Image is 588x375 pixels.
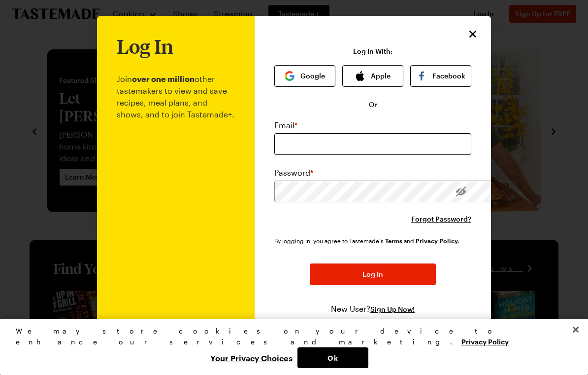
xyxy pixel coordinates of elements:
[331,304,370,313] span: New User?
[274,236,463,246] div: By logging in, you agree to Tastemade's and
[411,214,471,224] button: Forgot Password?
[297,347,368,368] button: Ok
[565,319,587,340] button: Close
[132,74,195,83] b: over one million
[369,100,377,110] span: Or
[16,326,564,347] div: We may store cookies on your device to enhance our services and marketing.
[274,65,335,87] button: Google
[410,65,471,87] button: Facebook
[342,65,403,87] button: Apple
[274,167,313,179] label: Password
[466,28,479,40] button: Close
[16,326,564,368] div: Privacy
[117,57,235,334] p: Join other tastemakers to view and save recipes, meal plans, and shows, and to join Tastemade+.
[416,236,459,245] a: Tastemade Privacy Policy
[385,236,402,245] a: Tastemade Terms of Service
[274,119,297,131] label: Email
[117,36,173,57] h1: Log In
[353,47,392,55] p: Log In With:
[370,304,415,314] button: Sign Up Now!
[205,347,297,368] button: Your Privacy Choices
[310,263,436,285] button: Log In
[461,337,509,346] a: More information about your privacy, opens in a new tab
[362,269,383,279] span: Log In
